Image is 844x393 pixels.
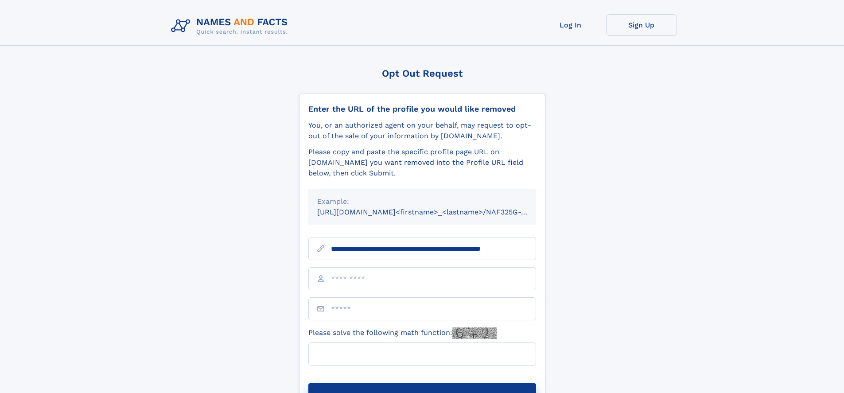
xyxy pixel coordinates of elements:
a: Sign Up [606,14,677,36]
div: Opt Out Request [299,68,545,79]
div: You, or an authorized agent on your behalf, may request to opt-out of the sale of your informatio... [308,120,536,141]
div: Please copy and paste the specific profile page URL on [DOMAIN_NAME] you want removed into the Pr... [308,147,536,179]
img: Logo Names and Facts [167,14,295,38]
div: Enter the URL of the profile you would like removed [308,104,536,114]
label: Please solve the following math function: [308,327,497,339]
a: Log In [535,14,606,36]
small: [URL][DOMAIN_NAME]<firstname>_<lastname>/NAF325G-xxxxxxxx [317,208,553,216]
div: Example: [317,196,527,207]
